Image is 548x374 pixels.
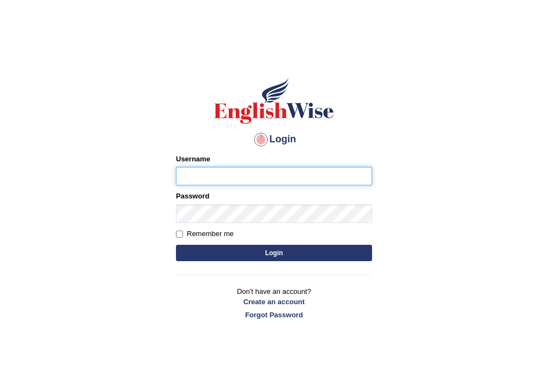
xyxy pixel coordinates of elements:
[176,191,209,201] label: Password
[176,154,210,164] label: Username
[176,310,372,320] a: Forgot Password
[176,297,372,307] a: Create an account
[176,286,372,320] p: Don't have an account?
[176,131,372,148] h4: Login
[176,228,234,239] label: Remember me
[212,76,336,125] img: Logo of English Wise sign in for intelligent practice with AI
[176,231,183,238] input: Remember me
[176,245,372,261] button: Login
